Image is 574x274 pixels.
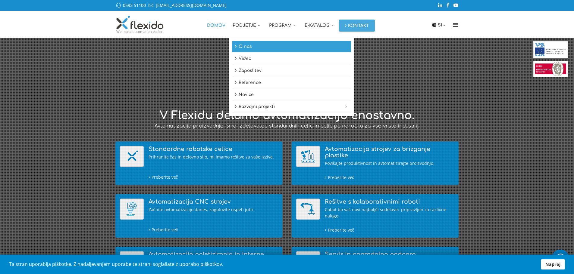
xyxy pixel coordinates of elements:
[296,146,454,180] a: Avtomatizacija strojev za brizganje plastike Avtomatizacija strojev za brizganje plastike Povišaj...
[120,146,278,180] a: Standardne robotske celice Standardne robotske celice Prihranite čas in delovno silo, mi imamo re...
[232,101,351,112] a: Razvojni projekti
[149,154,278,160] div: Prihranite čas in delovno silo, mi imamo rešitve za vaše izzive.
[533,61,568,77] img: Bureau Veritas Certification
[325,146,454,159] h4: Avtomatizacija strojev za brizganje plastike
[232,89,351,100] a: Novice
[296,146,320,167] img: Avtomatizacija strojev za brizganje plastike
[265,11,301,38] a: Program
[325,251,454,264] h4: Servis in poprodajna podpora
[149,174,278,180] div: Preberite več
[325,174,454,180] div: Preberite več
[325,206,454,219] div: Cobot bo vaš novi najboljši sodelavec pripravljen za različne naloge.
[149,206,278,213] div: Začnite avtomatizacijo danes, zagotovite uspeh jutri.
[296,251,320,272] img: Servis in poprodajna podpora (DIGITALNI SERVIS)
[149,251,278,264] h4: Avtomatizacija paletiziranja in interne logstike
[149,226,278,233] div: Preberite več
[339,20,375,32] a: Kontakt
[296,199,320,220] img: Rešitve s kolaborativnimi roboti
[149,199,278,205] h4: Avtomatizacija CNC strojev
[120,199,278,233] a: Avtomatizacija CNC strojev Avtomatizacija CNC strojev Začnite avtomatizacijo danes, zagotovite us...
[232,41,351,52] a: O nas
[451,11,460,38] a: Menu
[325,226,454,233] div: Preberite več
[325,199,454,205] h4: Rešitve s kolaborativnimi roboti
[301,11,339,38] a: E-katalog
[232,77,351,88] a: Reference
[296,199,454,233] a: Rešitve s kolaborativnimi roboti Rešitve s kolaborativnimi roboti Cobot bo vaš novi najboljši sod...
[431,22,437,28] img: icon-laguage.svg
[325,160,454,166] div: Povišajte produktivnost in avtomatizirajte proizvodnjo.
[232,65,351,76] a: Zaposlitev
[533,41,568,58] img: EU skladi
[120,199,144,220] img: Avtomatizacija CNC strojev
[541,259,565,269] a: Naprej
[120,146,144,167] img: Standardne robotske celice
[554,253,566,264] img: whatsapp_icon_white.svg
[149,146,278,152] h4: Standardne robotske celice
[229,11,265,38] a: Podjetje
[232,53,351,64] a: Video
[120,251,144,272] img: Avtomatizacija paletiziranja in interne logstike
[438,22,447,28] a: SI
[203,11,229,38] a: Domov
[451,22,460,28] i: Menu
[115,15,165,33] img: Flexido, d.o.o.
[156,2,227,8] a: [EMAIL_ADDRESS][DOMAIN_NAME]
[123,2,146,8] a: 0593 51100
